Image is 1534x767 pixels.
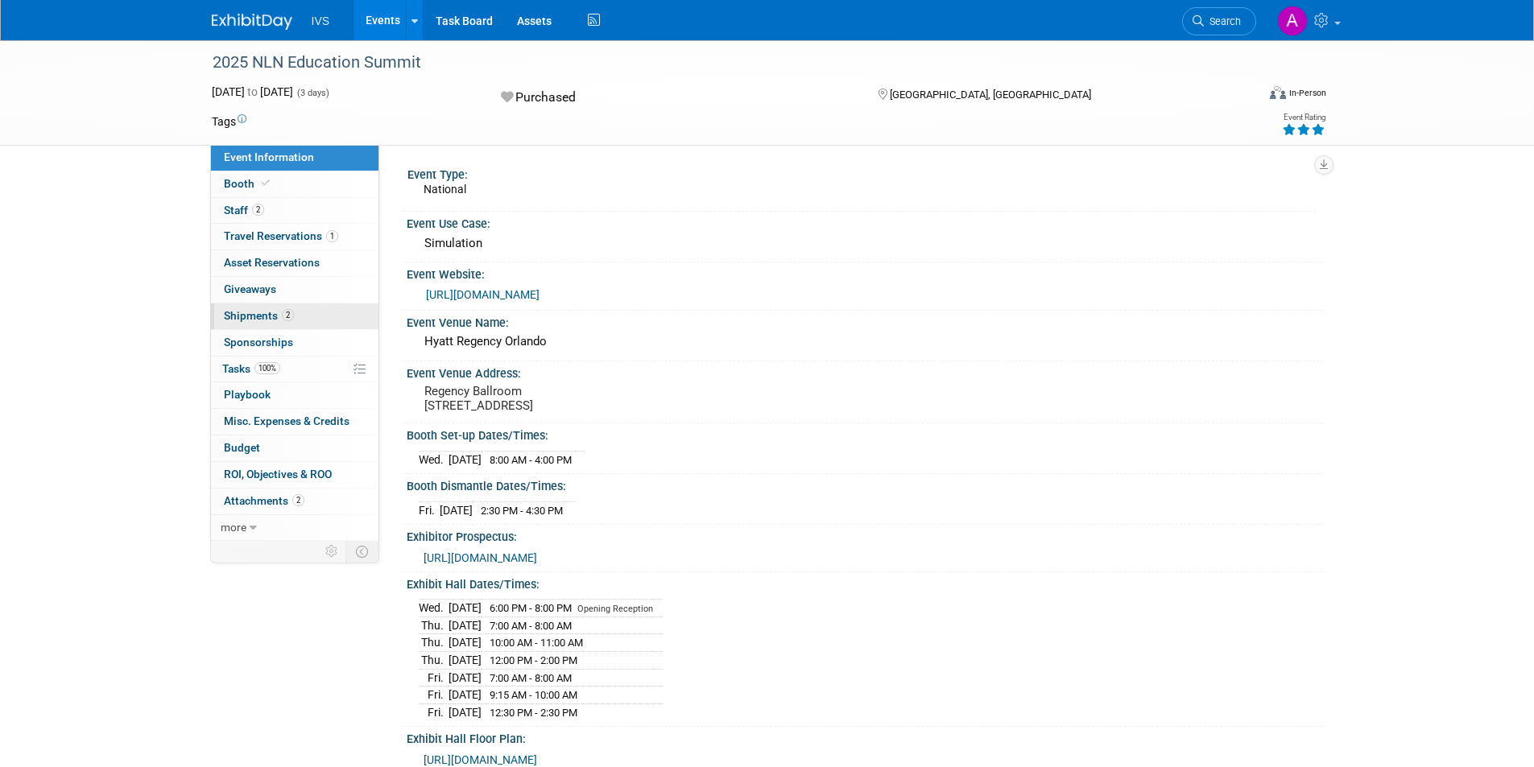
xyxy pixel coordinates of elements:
[419,501,440,518] td: Fri.
[224,468,332,480] span: ROI, Objectives & ROO
[212,14,292,30] img: ExhibitDay
[296,88,329,98] span: (3 days)
[407,311,1323,331] div: Event Venue Name:
[211,171,378,197] a: Booth
[262,179,270,188] i: Booth reservation complete
[224,282,276,295] span: Giveaways
[449,634,482,652] td: [DATE]
[424,551,537,564] a: [URL][DOMAIN_NAME]
[345,541,378,562] td: Toggle Event Tabs
[252,204,264,216] span: 2
[419,329,1311,354] div: Hyatt Regency Orlando
[1161,84,1327,108] div: Event Format
[449,687,482,704] td: [DATE]
[424,183,466,196] span: National
[490,672,572,684] span: 7:00 AM - 8:00 AM
[407,212,1323,232] div: Event Use Case:
[221,521,246,534] span: more
[407,423,1323,443] div: Booth Set-up Dates/Times:
[212,113,246,130] td: Tags
[1277,6,1308,36] img: Aaron Lentscher
[224,256,320,269] span: Asset Reservations
[577,604,653,614] span: Opening Reception
[1288,87,1326,99] div: In-Person
[211,382,378,408] a: Playbook
[449,703,482,720] td: [DATE]
[407,361,1323,381] div: Event Venue Address:
[449,652,482,670] td: [DATE]
[212,85,293,98] span: [DATE] [DATE]
[419,451,449,468] td: Wed.
[490,602,572,614] span: 6:00 PM - 8:00 PM
[449,451,482,468] td: [DATE]
[490,454,572,466] span: 8:00 AM - 4:00 PM
[419,231,1311,256] div: Simulation
[419,600,449,617] td: Wed.
[407,474,1323,494] div: Booth Dismantle Dates/Times:
[211,435,378,461] a: Budget
[407,262,1323,282] div: Event Website:
[224,204,264,216] span: Staff
[449,669,482,687] td: [DATE]
[419,616,449,634] td: Thu.
[1270,86,1286,99] img: Format-Inperson.png
[224,177,273,190] span: Booth
[224,441,260,454] span: Budget
[211,462,378,488] a: ROI, Objectives & ROO
[426,288,540,301] a: [URL][DOMAIN_NAME]
[211,515,378,541] a: more
[211,489,378,514] a: Attachments2
[224,309,294,322] span: Shipments
[254,362,280,374] span: 100%
[407,727,1323,747] div: Exhibit Hall Floor Plan:
[490,637,583,649] span: 10:00 AM - 11:00 AM
[282,309,294,321] span: 2
[211,409,378,435] a: Misc. Expenses & Credits
[419,703,449,720] td: Fri.
[245,85,260,98] span: to
[224,494,304,507] span: Attachments
[207,48,1232,77] div: 2025 NLN Education Summit
[1182,7,1256,35] a: Search
[211,330,378,356] a: Sponsorships
[211,198,378,224] a: Staff2
[211,145,378,171] a: Event Information
[312,14,330,27] span: IVS
[490,707,577,719] span: 12:30 PM - 2:30 PM
[440,501,473,518] td: [DATE]
[490,654,577,666] span: 12:00 PM - 2:00 PM
[490,689,577,701] span: 9:15 AM - 10:00 AM
[407,163,1316,183] div: Event Type:
[224,388,271,401] span: Playbook
[224,414,349,427] span: Misc. Expenses & Credits
[490,620,572,632] span: 7:00 AM - 8:00 AM
[424,753,537,766] a: [URL][DOMAIN_NAME]
[496,84,852,112] div: Purchased
[224,151,314,163] span: Event Information
[1282,113,1325,122] div: Event Rating
[211,303,378,329] a: Shipments2
[318,541,346,562] td: Personalize Event Tab Strip
[449,616,482,634] td: [DATE]
[211,224,378,249] a: Travel Reservations1
[407,572,1323,592] div: Exhibit Hall Dates/Times:
[419,687,449,704] td: Fri.
[211,357,378,382] a: Tasks100%
[407,525,1323,545] div: Exhibitor Prospectus:
[211,250,378,276] a: Asset Reservations
[890,89,1091,101] span: [GEOGRAPHIC_DATA], [GEOGRAPHIC_DATA]
[419,634,449,652] td: Thu.
[222,362,280,375] span: Tasks
[419,652,449,670] td: Thu.
[224,336,293,348] span: Sponsorships
[224,229,338,242] span: Travel Reservations
[481,505,563,517] span: 2:30 PM - 4:30 PM
[449,600,482,617] td: [DATE]
[424,384,771,413] pre: Regency Ballroom [STREET_ADDRESS]
[211,277,378,303] a: Giveaways
[1204,15,1241,27] span: Search
[326,230,338,242] span: 1
[292,494,304,506] span: 2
